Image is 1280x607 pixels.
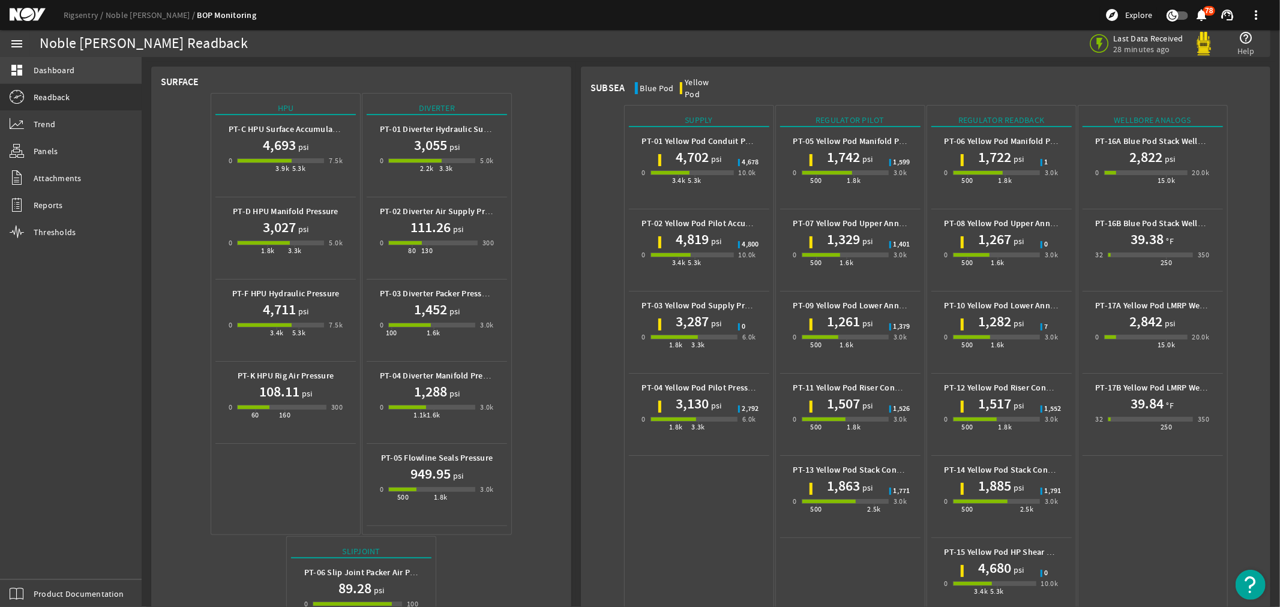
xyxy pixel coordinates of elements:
[978,558,1011,578] h1: 4,680
[381,452,493,464] b: PT-05 Flowline Seals Pressure
[215,102,356,115] div: HPU
[894,331,907,343] div: 3.0k
[945,136,1078,147] b: PT-06 Yellow Pod Manifold Pressure
[1083,114,1223,127] div: Wellbore Analogs
[259,382,299,401] h1: 108.11
[945,546,1098,558] b: PT-15 Yellow Pod HP Shear Ram Pressure
[961,257,973,269] div: 500
[945,413,948,425] div: 0
[292,163,306,175] div: 5.3k
[990,585,1004,597] div: 5.3k
[380,483,383,495] div: 0
[329,237,343,249] div: 5.0k
[1114,44,1184,55] span: 28 minutes ago
[261,245,275,257] div: 1.8k
[1129,312,1162,331] h1: 2,842
[1096,136,1250,147] b: PT-16A Blue Pod Stack Wellbore Pressure
[480,155,494,167] div: 5.0k
[945,249,948,261] div: 0
[414,300,447,319] h1: 1,452
[1011,482,1024,494] span: psi
[34,199,63,211] span: Reports
[742,323,746,330] span: 0
[1220,8,1234,22] mat-icon: support_agent
[10,63,24,77] mat-icon: dashboard
[691,421,705,433] div: 3.3k
[978,394,1011,413] h1: 1,517
[380,288,494,299] b: PT-03 Diverter Packer Pressure
[279,409,290,421] div: 160
[397,491,409,503] div: 500
[860,482,873,494] span: psi
[34,118,55,130] span: Trend
[434,491,448,503] div: 1.8k
[961,421,973,433] div: 500
[480,483,494,495] div: 3.0k
[688,257,702,269] div: 5.3k
[840,257,854,269] div: 1.6k
[371,584,385,596] span: psi
[292,327,306,339] div: 5.3k
[64,10,106,20] a: Rigsentry
[1164,235,1174,247] span: °F
[304,567,437,578] b: PT-06 Slip Joint Packer Air Pressure
[40,38,248,50] div: Noble [PERSON_NAME] Readback
[1131,394,1164,413] h1: 39.84
[945,218,1100,229] b: PT-08 Yellow Pod Upper Annular Pressure
[1011,399,1024,411] span: psi
[410,218,451,237] h1: 111.26
[1158,175,1175,187] div: 15.0k
[296,305,309,317] span: psi
[1161,421,1172,433] div: 250
[1045,488,1062,495] span: 1,791
[1192,331,1210,343] div: 20.0k
[793,249,797,261] div: 0
[34,588,124,600] span: Product Documentation
[894,323,910,330] span: 1,379
[894,167,907,179] div: 3.0k
[276,163,290,175] div: 3.9k
[709,317,722,329] span: psi
[676,148,709,167] h1: 4,702
[793,331,797,343] div: 0
[1105,8,1119,22] mat-icon: explore
[894,413,907,425] div: 3.0k
[1161,257,1172,269] div: 250
[742,159,759,166] span: 4,678
[1096,413,1104,425] div: 32
[709,153,722,165] span: psi
[1192,167,1210,179] div: 20.0k
[793,167,797,179] div: 0
[380,206,509,217] b: PT-02 Diverter Air Supply Pressure
[34,64,74,76] span: Dashboard
[299,387,313,399] span: psi
[1162,153,1176,165] span: psi
[439,163,453,175] div: 3.3k
[1045,249,1059,261] div: 3.0k
[1198,413,1209,425] div: 350
[106,10,197,20] a: Noble [PERSON_NAME]
[263,218,296,237] h1: 3,027
[447,387,460,399] span: psi
[894,495,907,507] div: 3.0k
[447,141,460,153] span: psi
[1192,32,1216,56] img: Yellowpod.svg
[270,327,284,339] div: 3.4k
[1011,317,1024,329] span: psi
[329,319,343,331] div: 7.5k
[1045,570,1048,577] span: 0
[847,175,861,187] div: 1.8k
[1096,249,1104,261] div: 32
[672,175,686,187] div: 3.4k
[229,319,232,331] div: 0
[1096,218,1266,229] b: PT-16B Blue Pod Stack Wellbore Temperature
[642,167,646,179] div: 0
[685,76,724,100] div: Yellow Pod
[978,312,1011,331] h1: 1,282
[367,102,507,115] div: Diverter
[642,136,773,147] b: PT-01 Yellow Pod Conduit Pressure
[197,10,257,21] a: BOP Monitoring
[1129,148,1162,167] h1: 2,822
[676,230,709,249] h1: 4,819
[691,339,705,351] div: 3.3k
